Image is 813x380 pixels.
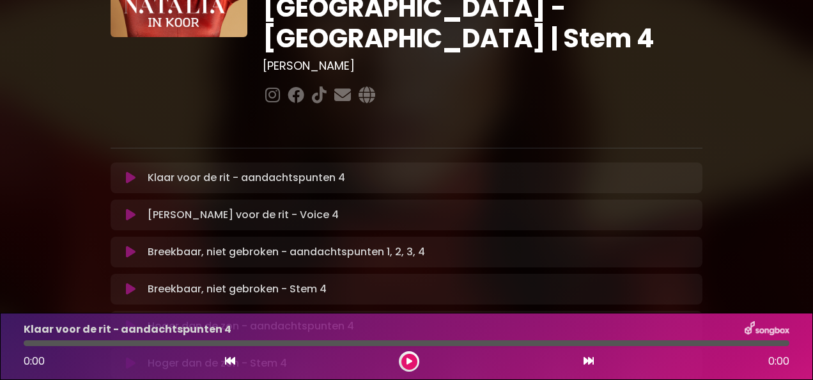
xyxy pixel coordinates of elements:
font: Klaar voor de rit - aandachtspunten 4 [148,170,345,186]
span: 0:00 [24,354,45,368]
font: Breekbaar, niet gebroken - aandachtspunten 1, 2, 3, 4 [148,244,425,260]
h3: [PERSON_NAME] [263,59,703,73]
img: songbox-logo-white.png [745,321,789,338]
span: 0:00 [768,354,789,369]
p: Klaar voor de rit - aandachtspunten 4 [24,322,231,337]
font: [PERSON_NAME] voor de rit - Voice 4 [148,207,339,223]
font: Breekbaar, niet gebroken - Stem 4 [148,281,327,297]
